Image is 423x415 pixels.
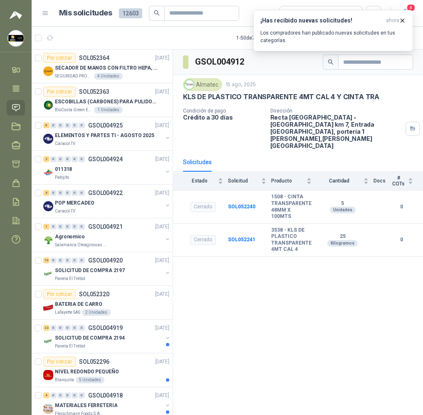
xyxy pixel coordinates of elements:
a: SOL052241 [228,237,255,242]
th: Estado [173,172,228,190]
button: ¡Has recibido nuevas solicitudes!ahora Los compradores han publicado nuevas solicitudes en tus ca... [253,10,413,51]
p: 15 ago, 2025 [225,81,256,89]
p: [DATE] [155,189,169,197]
div: Unidades [330,207,356,213]
div: 0 [79,190,85,196]
div: 0 [72,325,78,331]
div: Cerrado [190,235,216,245]
div: 0 [50,392,57,398]
img: Company Logo [43,167,53,177]
span: Producto [271,178,305,184]
img: Company Logo [43,370,53,380]
div: 0 [64,156,71,162]
span: 4 [406,4,416,12]
p: Blanquita [55,377,74,383]
img: Company Logo [43,201,53,211]
div: 0 [64,122,71,128]
div: 0 [72,156,78,162]
p: [DATE] [155,257,169,265]
img: Company Logo [43,404,53,414]
p: [DATE] [155,122,169,130]
a: 1 0 0 0 0 0 GSOL004921[DATE] Company LogoAgronomicoSalamanca Oleaginosas SAS [43,222,171,248]
p: Caracol TV [55,140,75,147]
div: Por cotizar [43,53,76,63]
div: 2 Unidades [82,309,111,316]
div: 0 [57,190,64,196]
p: GSOL004919 [88,325,123,331]
div: 0 [72,257,78,263]
p: SECADOR DE MANOS CON FILTRO HEPA, SECADO RAPIDO [55,64,158,72]
b: 3538 - KLS DE PLASTICO TRANSPARENTE 4MT CAL 4 [271,227,312,253]
b: 25 [317,233,369,240]
p: MATERIALES FERRETERIA [55,402,117,410]
th: # COTs [391,172,423,190]
span: search [154,10,160,16]
div: 0 [79,224,85,230]
div: 0 [64,190,71,196]
p: SOL052296 [79,359,109,365]
div: Todas [285,9,302,18]
p: SOLICITUD DE COMPRA 2197 [55,267,125,275]
div: 2 [43,156,49,162]
span: # COTs [391,175,406,187]
p: GSOL004925 [88,122,123,128]
div: Almatec [183,78,222,91]
p: SOL052320 [79,291,109,297]
p: [DATE] [155,358,169,366]
p: Condición de pago [183,108,264,114]
div: 0 [50,122,57,128]
div: 0 [79,122,85,128]
span: Estado [183,178,216,184]
img: Company Logo [43,269,53,279]
div: 1 - 50 de 7490 [236,31,290,45]
p: [DATE] [155,392,169,400]
p: GSOL004918 [88,392,123,398]
div: 0 [57,325,64,331]
p: SOL052364 [79,55,109,61]
th: Solicitud [228,172,271,190]
div: 0 [57,156,64,162]
div: 0 [57,392,64,398]
a: Por cotizarSOL052296[DATE] Company LogoNIVEL REDONDO PEQUEÑOBlanquita5 Unidades [32,353,173,387]
a: Por cotizarSOL052364[DATE] Company LogoSECADOR DE MANOS CON FILTRO HEPA, SECADO RAPIDOSEGURIDAD P... [32,50,173,83]
span: ahora [386,17,399,24]
div: Por cotizar [43,289,76,299]
p: GSOL004924 [88,156,123,162]
div: 0 [64,392,71,398]
img: Company Logo [43,134,53,144]
div: 10 [43,257,49,263]
a: Por cotizarSOL052363[DATE] Company LogoESCOBILLAS (CARBONES) PARA PULIDORA DEWALTBioCosta Green E... [32,83,173,117]
p: Salamanca Oleaginosas SAS [55,242,107,248]
p: KLS DE PLASTICO TRANSPARENTE 4MT CAL 4 Y CINTA TRA [183,92,379,101]
div: 5 Unidades [76,377,104,383]
p: NIVEL REDONDO PEQUEÑO [55,368,119,376]
th: Producto [271,172,317,190]
p: [DATE] [155,54,169,62]
div: 0 [72,190,78,196]
a: 6 0 0 0 0 0 GSOL004925[DATE] Company LogoELEMENTOS Y PARTES TI - AGOSTO 2025Caracol TV [43,120,171,147]
div: Por cotizar [43,357,76,367]
div: 0 [50,224,57,230]
p: Patojito [55,174,69,181]
span: Solicitud [228,178,260,184]
p: Lafayette SAS [55,309,80,316]
p: SOLICITUD DE COMPRA 2194 [55,334,125,342]
div: 0 [57,257,64,263]
div: 0 [72,224,78,230]
p: GSOL004920 [88,257,123,263]
span: 12603 [119,8,142,18]
img: Company Logo [43,235,53,245]
p: Recta [GEOGRAPHIC_DATA] - [GEOGRAPHIC_DATA] km 7, Entrada [GEOGRAPHIC_DATA], portería 1 [PERSON_N... [270,114,402,149]
div: 0 [64,325,71,331]
h3: GSOL004912 [195,55,245,68]
div: 4 [43,392,49,398]
div: 0 [64,257,71,263]
p: ESCOBILLAS (CARBONES) PARA PULIDORA DEWALT [55,98,158,106]
div: 22 [43,325,49,331]
p: Agronomico [55,233,85,241]
b: 0 [391,203,413,211]
p: [DATE] [155,223,169,231]
p: 011318 [55,165,72,173]
a: Por cotizarSOL052320[DATE] Company LogoBATERIA DE CARROLafayette SAS2 Unidades [32,286,173,320]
